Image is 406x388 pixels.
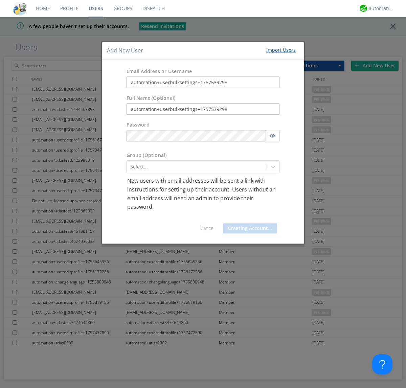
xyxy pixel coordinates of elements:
[127,95,175,102] label: Full Name (Optional)
[369,5,394,12] div: automation+atlas
[14,2,26,15] img: cddb5a64eb264b2086981ab96f4c1ba7
[266,47,296,53] div: Import Users
[360,5,367,12] img: d2d01cd9b4174d08988066c6d424eccd
[127,152,166,159] label: Group (Optional)
[127,122,150,129] label: Password
[127,104,279,115] input: Julie Appleseed
[127,68,192,75] label: Email Address or Username
[223,223,277,233] button: Creating Account...
[127,77,279,88] input: e.g. email@address.com, Housekeeping1
[127,177,279,211] p: New users with email addresses will be sent a link with instructions for setting up their account...
[200,225,215,231] a: Cancel
[107,47,143,54] h4: Add New User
